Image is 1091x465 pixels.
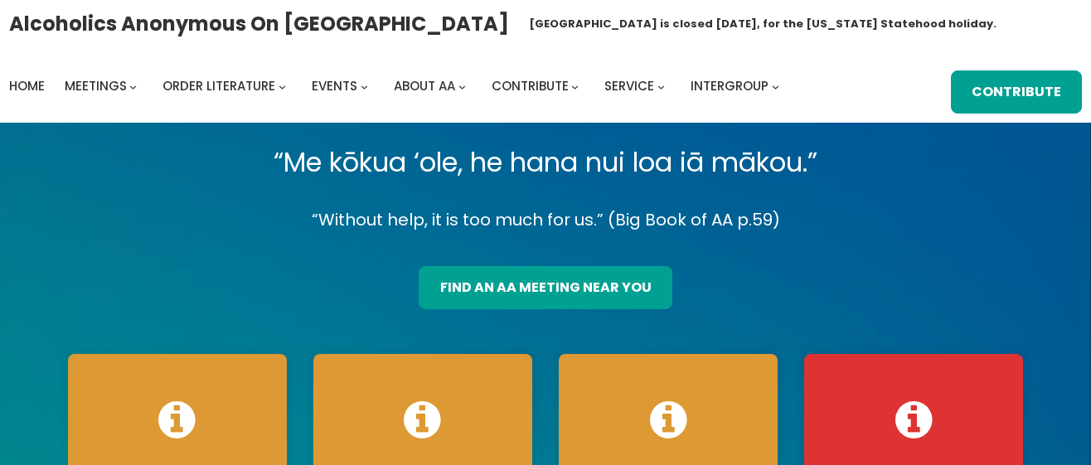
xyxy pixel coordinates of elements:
nav: Intergroup [9,75,785,98]
p: “Without help, it is too much for us.” (Big Book of AA p.59) [55,206,1036,235]
a: Alcoholics Anonymous on [GEOGRAPHIC_DATA] [9,6,509,41]
a: Events [312,75,357,98]
span: Home [9,77,45,94]
a: About AA [394,75,455,98]
span: Intergroup [691,77,769,94]
span: Contribute [492,77,569,94]
a: Contribute [492,75,569,98]
button: Order Literature submenu [279,82,286,90]
p: “Me kōkua ‘ole, he hana nui loa iā mākou.” [55,139,1036,186]
button: Meetings submenu [129,82,137,90]
span: Meetings [65,77,127,94]
a: Home [9,75,45,98]
button: Service submenu [657,82,665,90]
h1: [GEOGRAPHIC_DATA] is closed [DATE], for the [US_STATE] Statehood holiday. [529,16,996,32]
span: Order Literature [162,77,275,94]
button: Events submenu [361,82,368,90]
span: About AA [394,77,455,94]
span: Events [312,77,357,94]
button: Intergroup submenu [772,82,779,90]
a: Service [604,75,654,98]
button: About AA submenu [458,82,466,90]
a: find an aa meeting near you [419,266,672,309]
span: Service [604,77,654,94]
a: Meetings [65,75,127,98]
button: Contribute submenu [571,82,579,90]
a: Intergroup [691,75,769,98]
a: Contribute [951,70,1083,114]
